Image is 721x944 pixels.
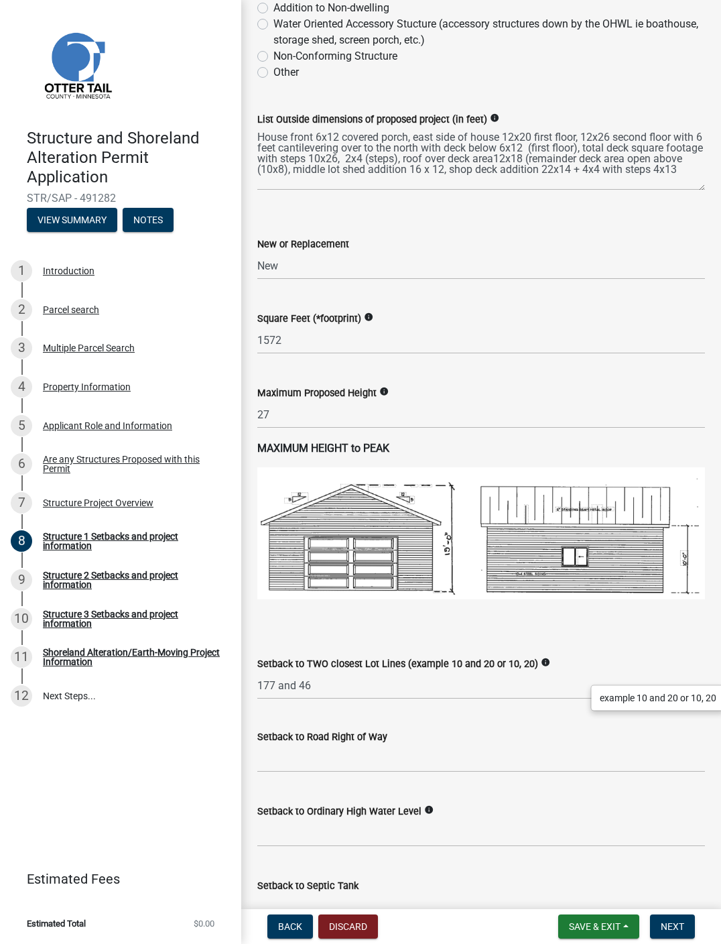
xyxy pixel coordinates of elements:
span: STR/SAP - 491282 [27,192,214,204]
i: info [541,658,550,667]
a: Estimated Fees [11,866,220,892]
label: Non-Conforming Structure [273,48,397,64]
div: Multiple Parcel Search [43,343,135,353]
label: Setback to Ordinary High Water Level [257,807,421,817]
i: info [424,805,434,815]
div: Are any Structures Proposed with this Permit [43,455,220,473]
button: View Summary [27,208,117,232]
div: 6 [11,453,32,475]
div: Shoreland Alteration/Earth-Moving Project Information [43,648,220,666]
label: Setback to TWO closest Lot Lines (example 10 and 20 or 10, 20) [257,660,538,669]
div: 4 [11,376,32,398]
span: Save & Exit [569,921,620,932]
button: Back [267,914,313,939]
button: Discard [318,914,378,939]
label: New or Replacement [257,240,349,249]
div: Parcel search [43,305,99,314]
wm-modal-confirm: Summary [27,216,117,227]
label: Other [273,64,299,80]
button: Save & Exit [558,914,639,939]
i: info [490,113,499,123]
div: 7 [11,492,32,514]
h4: Structure and Shoreland Alteration Permit Application [27,129,231,186]
div: Structure 3 Setbacks and project information [43,609,220,628]
img: image_42e23c4b-ffdd-47ad-946e-070c62857ad5.png [257,467,705,599]
div: 9 [11,569,32,591]
label: Maximum Proposed Height [257,389,377,398]
label: List Outside dimensions of proposed project (in feet) [257,115,487,125]
div: 2 [11,299,32,320]
div: 8 [11,530,32,552]
div: 12 [11,685,32,707]
img: Otter Tail County, Minnesota [27,14,127,115]
div: Property Information [43,382,131,392]
button: Notes [123,208,174,232]
span: Next [661,921,684,932]
span: Back [278,921,302,932]
div: Structure Project Overview [43,498,153,508]
div: 3 [11,337,32,359]
div: Introduction [43,266,94,276]
i: info [364,312,373,322]
label: Setback to Road Right of Way [257,733,387,742]
div: 11 [11,646,32,668]
button: Next [650,914,695,939]
div: Applicant Role and Information [43,421,172,430]
div: 5 [11,415,32,436]
div: Structure 1 Setbacks and project information [43,532,220,550]
label: Water Oriented Accessory Stucture (accessory structures down by the OHWL ie boathouse, storage sh... [273,16,705,48]
i: info [379,387,389,396]
span: $0.00 [194,919,214,928]
wm-modal-confirm: Notes [123,216,174,227]
label: Square Feet (*footprint) [257,314,361,324]
strong: MAXIMUM HEIGHT to PEAK [257,442,389,455]
div: 1 [11,260,32,282]
div: Structure 2 Setbacks and project information [43,571,220,589]
div: 10 [11,608,32,630]
span: Estimated Total [27,919,86,928]
label: Setback to Septic Tank [257,882,358,891]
